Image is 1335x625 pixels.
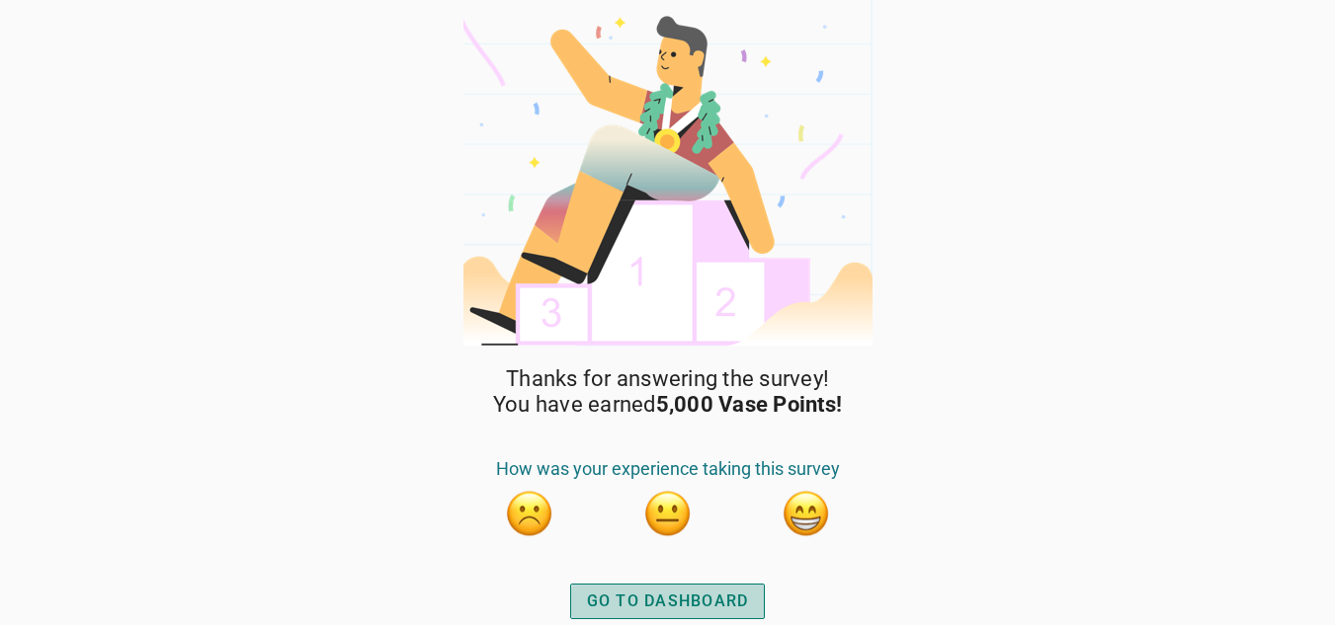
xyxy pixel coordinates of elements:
strong: 5,000 Vase Points! [656,392,843,417]
span: You have earned [493,392,842,418]
div: GO TO DASHBOARD [587,589,749,613]
span: Thanks for answering the survey! [506,366,829,392]
button: GO TO DASHBOARD [570,584,766,619]
div: How was your experience taking this survey [460,458,876,490]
